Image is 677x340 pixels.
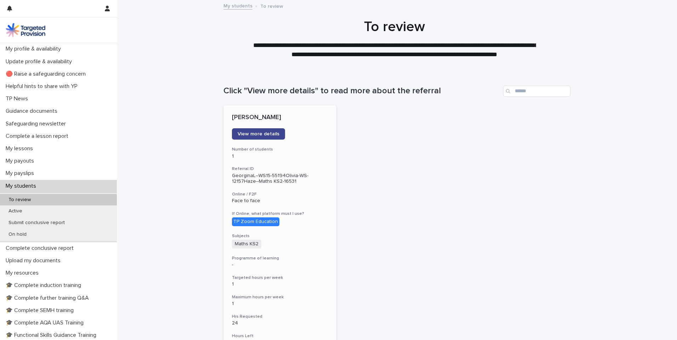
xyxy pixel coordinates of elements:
[223,1,252,10] a: My students
[232,240,261,248] span: Maths KS2
[3,220,70,226] p: Submit conclusive report
[3,295,95,301] p: 🎓 Complete further training Q&A
[232,128,285,140] a: View more details
[232,301,328,307] p: 1
[3,270,44,276] p: My resources
[503,86,570,97] input: Search
[232,333,328,339] h3: Hours Left
[3,133,74,140] p: Complete a lesson report
[3,231,32,238] p: On hold
[232,294,328,300] h3: Maximum hours per week
[3,208,28,214] p: Active
[6,23,45,37] img: M5nRWzHhSzIhMunXDL62
[3,257,66,264] p: Upload my documents
[3,95,34,102] p: TP News
[3,83,83,90] p: Helpful hints to share with YP
[232,256,328,261] h3: Programme of learning
[232,192,328,197] h3: Online / F2F
[232,275,328,281] h3: Targeted hours per week
[260,2,283,10] p: To review
[3,71,91,77] p: 🔴 Raise a safeguarding concern
[3,46,67,52] p: My profile & availability
[232,320,328,326] p: 24
[232,153,328,159] p: 1
[232,217,279,226] div: TP Zoom Education
[232,211,328,217] h3: If Online, what platform must I use?
[3,145,39,152] p: My lessons
[3,320,89,326] p: 🎓 Complete AQA UAS Training
[232,314,328,320] h3: Hrs Requested
[232,173,328,185] p: GeorginaL--WS15-55194Olivia-WS-12157Haze--Maths KS2-16531
[232,198,328,204] p: Face to face
[3,282,87,289] p: 🎓 Complete induction training
[3,108,63,115] p: Guidance documents
[3,158,40,164] p: My payouts
[232,147,328,152] h3: Number of students
[3,307,79,314] p: 🎓 Complete SEMH training
[3,183,42,189] p: My students
[3,121,72,127] p: Safeguarding newsletter
[232,166,328,172] h3: Referral ID
[3,197,36,203] p: To review
[3,245,79,252] p: Complete conclusive report
[232,262,328,268] p: -
[232,114,328,122] p: [PERSON_NAME]
[232,233,328,239] h3: Subjects
[3,332,102,339] p: 🎓 Functional Skills Guidance Training
[221,18,568,35] h1: To review
[223,86,500,96] h1: Click "View more details" to read more about the referral
[3,58,78,65] p: Update profile & availability
[3,170,40,177] p: My payslips
[238,131,279,136] span: View more details
[232,281,328,287] p: 1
